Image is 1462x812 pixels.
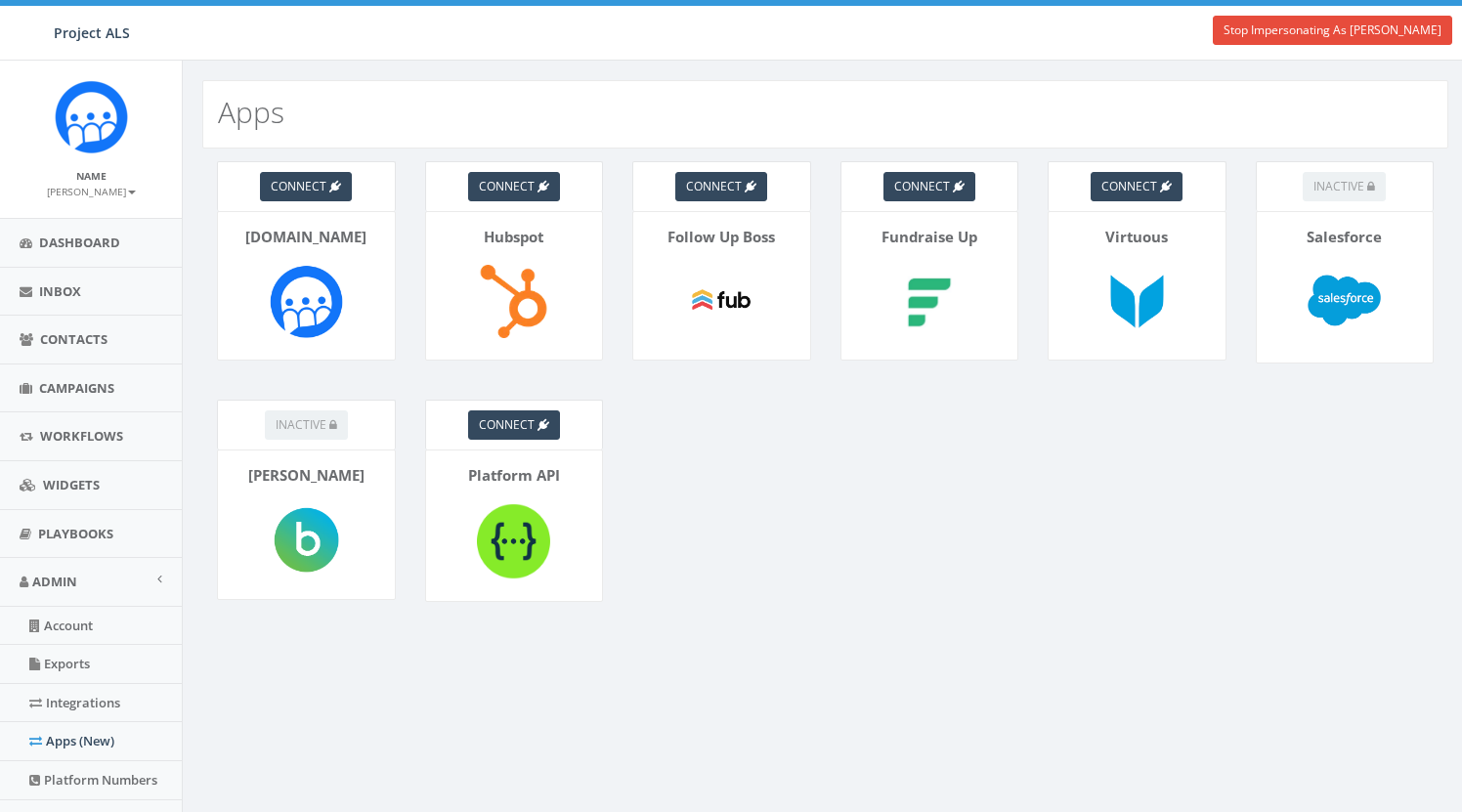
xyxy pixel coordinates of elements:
a: connect [675,172,767,201]
span: Playbooks [38,525,113,542]
span: Widgets [43,476,100,493]
span: connect [271,178,326,194]
img: Rally.so-logo [262,257,350,345]
p: [DOMAIN_NAME] [233,227,380,247]
span: connect [894,178,950,194]
img: Hubspot-logo [470,257,558,345]
button: inactive [265,410,348,440]
small: [PERSON_NAME] [47,185,136,198]
span: connect [1101,178,1157,194]
small: Name [76,169,107,183]
img: Follow Up Boss-logo [677,257,765,345]
p: [PERSON_NAME] [233,465,380,486]
img: Platform API-logo [470,496,558,587]
span: Admin [32,573,77,590]
span: Dashboard [39,234,120,251]
a: connect [468,410,560,440]
p: Salesforce [1271,227,1419,247]
img: Fundraise Up-logo [885,257,973,345]
img: Salesforce-logo [1301,257,1389,347]
img: Blackbaud-logo [262,496,350,584]
button: inactive [1303,172,1386,201]
a: [PERSON_NAME] [47,182,136,199]
p: Follow Up Boss [648,227,795,247]
span: Campaigns [39,379,114,397]
p: Fundraise Up [856,227,1004,247]
span: Inbox [39,282,81,300]
h2: Apps [218,96,284,128]
span: inactive [1313,178,1364,194]
p: Hubspot [441,227,588,247]
a: connect [883,172,975,201]
a: connect [260,172,352,201]
span: connect [479,416,535,433]
p: Platform API [441,465,588,486]
span: Project ALS [54,23,130,42]
a: connect [1091,172,1182,201]
a: connect [468,172,560,201]
span: connect [479,178,535,194]
span: Workflows [40,427,123,445]
p: Virtuous [1063,227,1211,247]
img: Virtuous-logo [1093,257,1181,345]
span: Contacts [40,330,107,348]
span: connect [686,178,742,194]
span: inactive [276,416,326,433]
a: Stop Impersonating As [PERSON_NAME] [1213,16,1452,45]
img: Rally_Corp_Icon_1.png [55,80,128,153]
